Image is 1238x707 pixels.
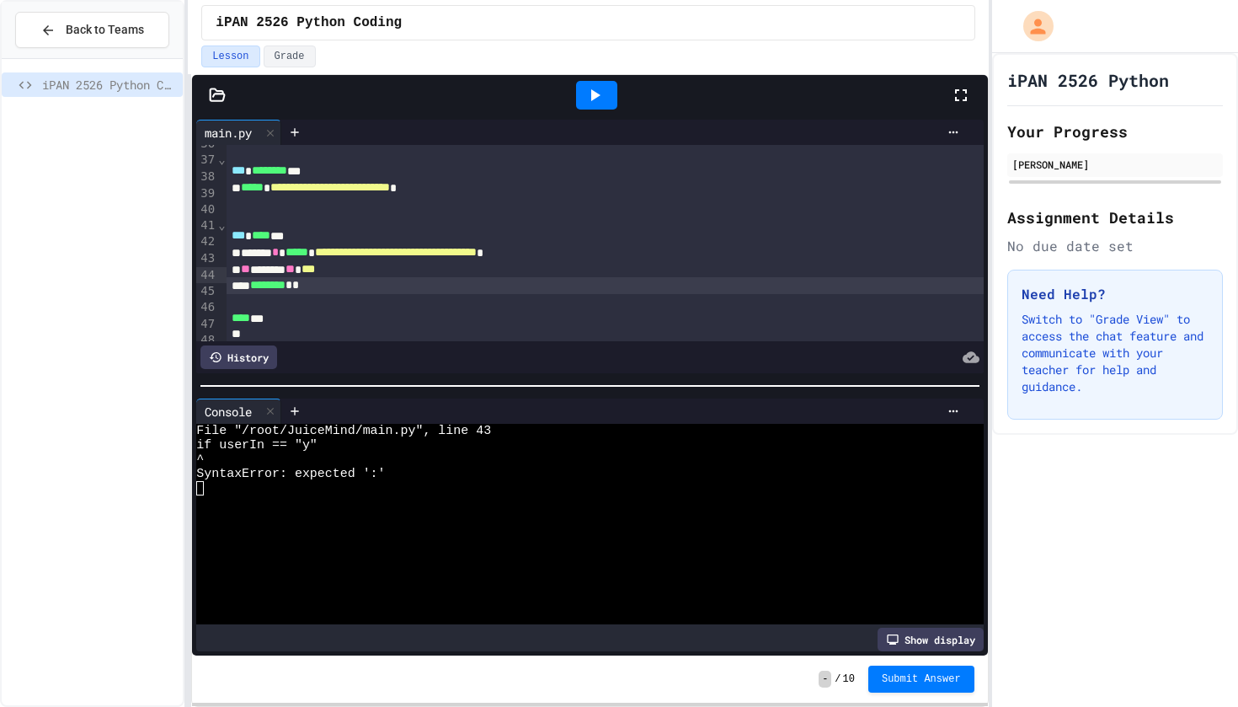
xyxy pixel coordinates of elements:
div: main.py [196,124,260,142]
h1: iPAN 2526 Python [1007,68,1169,92]
span: File "/root/JuiceMind/main.py", line 43 [196,424,491,438]
div: No due date set [1007,236,1223,256]
span: iPAN 2526 Python Coding [42,76,176,94]
div: 46 [196,299,217,316]
span: SyntaxError: expected ':' [196,467,385,481]
h2: Your Progress [1007,120,1223,143]
div: Show display [878,628,984,651]
h3: Need Help? [1022,284,1209,304]
button: Grade [264,46,316,67]
span: Back to Teams [66,21,144,39]
button: Lesson [201,46,259,67]
div: main.py [196,120,281,145]
div: 48 [196,332,217,348]
span: Fold line [217,153,226,166]
span: - [819,671,831,688]
div: 41 [196,217,217,234]
div: Console [196,403,260,420]
span: Fold line [217,218,226,232]
div: 38 [196,169,217,185]
span: if userIn == "y" [196,438,318,453]
div: 47 [196,316,217,332]
div: 45 [196,283,217,299]
div: 44 [196,267,217,284]
span: iPAN 2526 Python Coding [216,13,402,33]
div: History [200,345,277,369]
div: 40 [196,201,217,217]
div: [PERSON_NAME] [1012,157,1218,172]
span: ^ [196,453,204,467]
span: Submit Answer [882,672,961,686]
p: Switch to "Grade View" to access the chat feature and communicate with your teacher for help and ... [1022,311,1209,395]
span: / [835,672,840,686]
div: 42 [196,233,217,250]
div: 37 [196,152,217,169]
div: 39 [196,185,217,201]
button: Back to Teams [15,12,169,48]
div: My Account [1006,7,1058,46]
div: Console [196,399,281,424]
h2: Assignment Details [1007,206,1223,229]
div: 43 [196,250,217,267]
span: 10 [843,672,855,686]
button: Submit Answer [868,666,974,693]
